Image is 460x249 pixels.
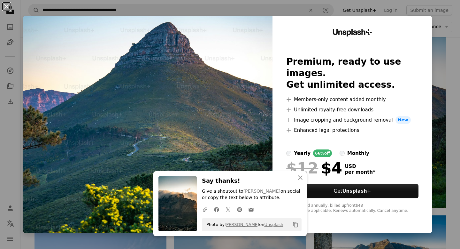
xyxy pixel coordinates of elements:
a: Unsplash [264,222,283,227]
li: Enhanced legal protections [286,126,418,134]
a: [PERSON_NAME] [243,189,280,194]
a: Share on Twitter [222,203,234,216]
h3: Say thanks! [202,176,302,186]
a: Share over email [245,203,257,216]
a: Share on Pinterest [234,203,245,216]
div: monthly [347,149,369,157]
strong: Unsplash+ [342,188,371,194]
span: $12 [286,160,318,176]
p: Give a shoutout to on social or copy the text below to attribute. [202,188,302,201]
span: Photo by on [203,220,283,230]
a: Share on Facebook [211,203,222,216]
li: Members-only content added monthly [286,96,418,103]
div: * When paid annually, billed upfront $48 Taxes where applicable. Renews automatically. Cancel any... [286,203,418,213]
li: Unlimited royalty-free downloads [286,106,418,114]
h2: Premium, ready to use images. Get unlimited access. [286,56,418,91]
button: GetUnsplash+ [286,184,418,198]
span: New [395,116,411,124]
button: Copy to clipboard [290,219,301,230]
li: Image cropping and background removal [286,116,418,124]
input: monthly [340,151,345,156]
span: per month * [345,169,375,175]
div: yearly [294,149,310,157]
input: yearly66%off [286,151,291,156]
div: 66% off [313,149,332,157]
span: USD [345,164,375,169]
a: [PERSON_NAME] [225,222,259,227]
div: $4 [286,160,342,176]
